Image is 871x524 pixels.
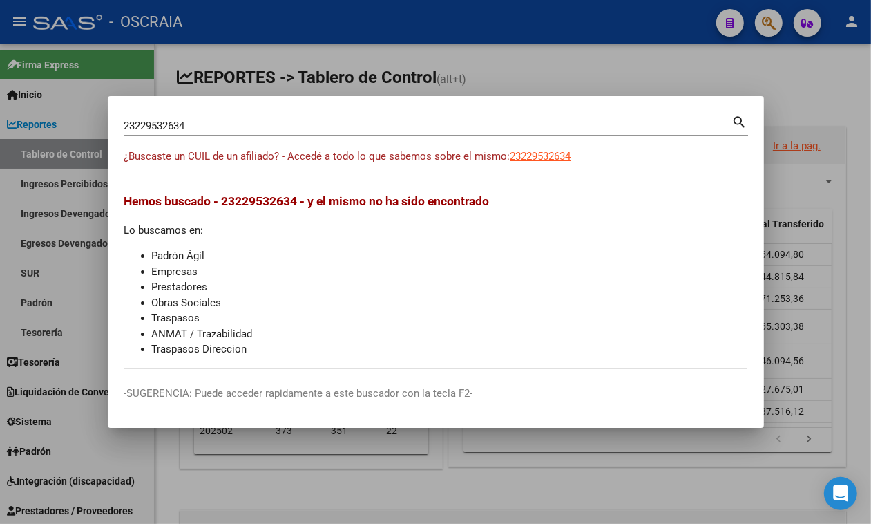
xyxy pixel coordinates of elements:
span: Hemos buscado - 23229532634 - y el mismo no ha sido encontrado [124,194,490,208]
p: -SUGERENCIA: Puede acceder rapidamente a este buscador con la tecla F2- [124,386,747,402]
li: Empresas [152,264,747,280]
div: Lo buscamos en: [124,192,747,357]
li: Traspasos [152,310,747,326]
span: 23229532634 [510,150,571,162]
li: Traspasos Direccion [152,341,747,357]
li: ANMAT / Trazabilidad [152,326,747,342]
mat-icon: search [732,113,748,129]
span: ¿Buscaste un CUIL de un afiliado? - Accedé a todo lo que sabemos sobre el mismo: [124,150,510,162]
li: Prestadores [152,279,747,295]
li: Obras Sociales [152,295,747,311]
li: Padrón Ágil [152,248,747,264]
div: Open Intercom Messenger [824,477,857,510]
